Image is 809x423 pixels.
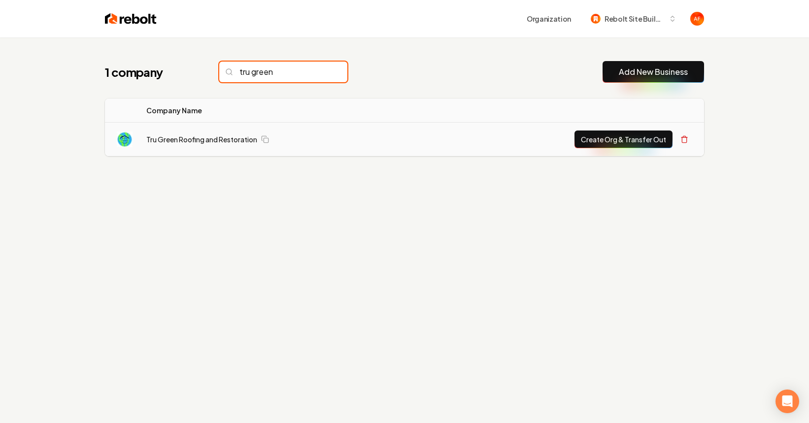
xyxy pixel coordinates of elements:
th: Company Name [138,98,422,123]
a: Tru Green Roofing and Restoration [146,134,257,144]
div: Open Intercom Messenger [775,390,799,413]
span: Rebolt Site Builder [605,14,665,24]
button: Create Org & Transfer Out [574,130,673,148]
input: Search... [219,62,347,82]
h1: 1 company [105,64,200,80]
img: Rebolt Logo [105,12,157,26]
a: Add New Business [619,66,688,78]
img: Rebolt Site Builder [591,14,601,24]
img: Avan Fahimi [690,12,704,26]
button: Organization [521,10,577,28]
button: Open user button [690,12,704,26]
button: Add New Business [603,61,704,83]
img: Tru Green Roofing and Restoration logo [117,131,133,147]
